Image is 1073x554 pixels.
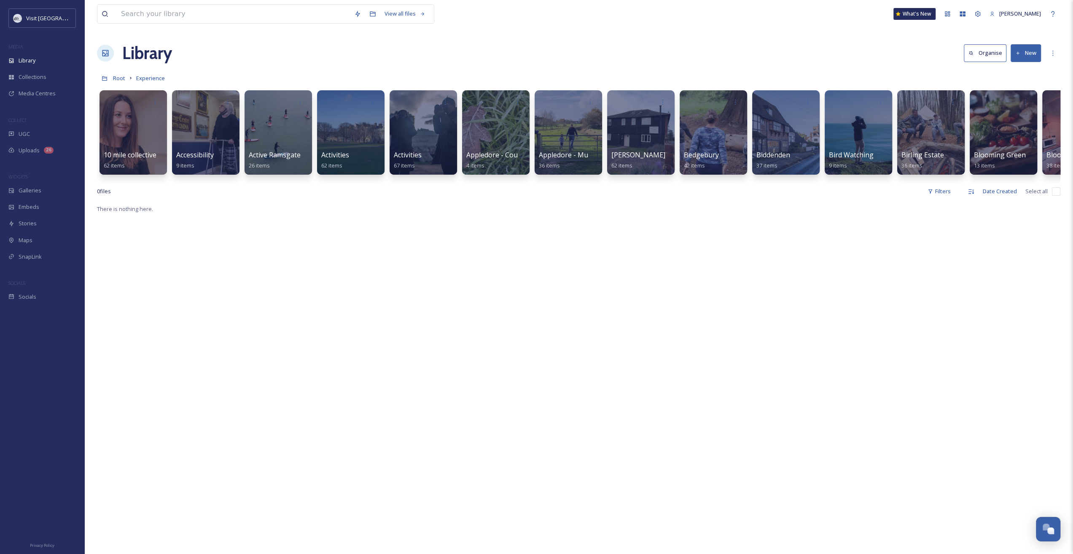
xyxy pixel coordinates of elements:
[30,540,54,550] a: Privacy Policy
[19,73,46,81] span: Collections
[19,253,42,261] span: SnapLink
[1036,517,1060,541] button: Open Chat
[321,151,349,169] a: Activities62 items
[321,162,342,169] span: 62 items
[611,151,665,169] a: [PERSON_NAME]62 items
[394,151,422,169] a: Activities67 items
[19,293,36,301] span: Socials
[249,150,301,159] span: Active Ramsgate
[26,14,91,22] span: Visit [GEOGRAPHIC_DATA]
[113,73,125,83] a: Root
[611,162,632,169] span: 62 items
[19,57,35,65] span: Library
[117,5,350,23] input: Search your library
[923,183,955,200] div: Filters
[19,130,30,138] span: UGC
[394,150,422,159] span: Activities
[8,43,23,50] span: MEDIA
[122,41,172,66] a: Library
[756,150,790,159] span: Biddenden
[829,162,847,169] span: 9 items
[893,8,936,20] a: What's New
[97,205,153,213] span: There is nothing here.
[999,10,1041,17] span: [PERSON_NAME]
[901,162,922,169] span: 36 items
[611,150,665,159] span: [PERSON_NAME]
[979,183,1021,200] div: Date Created
[539,151,643,169] a: Appledore - Mushroom Foraging36 items
[901,150,944,159] span: Birling Estate
[684,150,719,159] span: Bedgebury
[19,89,56,97] span: Media Centres
[964,44,1006,62] button: Organise
[1046,162,1068,169] span: 38 items
[249,162,270,169] span: 26 items
[44,147,54,154] div: 26
[756,151,790,169] a: Biddenden37 items
[466,162,484,169] span: 4 items
[756,162,777,169] span: 37 items
[466,150,571,159] span: Appledore - Countryside Walking
[985,5,1045,22] a: [PERSON_NAME]
[974,162,995,169] span: 13 items
[176,151,214,169] a: Accessibility9 items
[394,162,415,169] span: 67 items
[113,74,125,82] span: Root
[1011,44,1041,62] button: New
[104,162,125,169] span: 62 items
[901,151,944,169] a: Birling Estate36 items
[8,173,28,180] span: WIDGETS
[974,151,1026,169] a: Blooming Green13 items
[684,151,719,169] a: Bedgebury42 items
[19,146,40,154] span: Uploads
[176,150,214,159] span: Accessibility
[104,151,156,169] a: 10 mile collective62 items
[19,186,41,195] span: Galleries
[380,5,430,22] a: View all files
[829,151,874,169] a: Bird Watching9 items
[249,151,301,169] a: Active Ramsgate26 items
[136,74,165,82] span: Experience
[8,280,25,286] span: SOCIALS
[466,151,571,169] a: Appledore - Countryside Walking4 items
[136,73,165,83] a: Experience
[30,543,54,548] span: Privacy Policy
[321,150,349,159] span: Activities
[829,150,874,159] span: Bird Watching
[176,162,194,169] span: 9 items
[13,14,22,22] img: visit-kent-logo1.png
[97,187,111,195] span: 0 file s
[104,150,156,159] span: 10 mile collective
[19,219,37,227] span: Stories
[539,162,560,169] span: 36 items
[8,117,27,123] span: COLLECT
[19,236,32,244] span: Maps
[974,150,1026,159] span: Blooming Green
[539,150,643,159] span: Appledore - Mushroom Foraging
[1025,187,1048,195] span: Select all
[684,162,705,169] span: 42 items
[19,203,39,211] span: Embeds
[964,44,1011,62] a: Organise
